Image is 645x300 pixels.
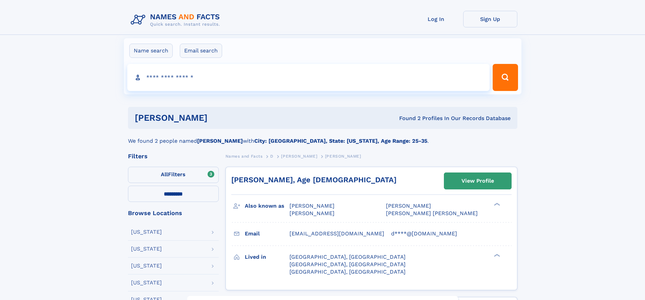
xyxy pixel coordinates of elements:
div: [US_STATE] [131,229,162,235]
label: Email search [180,44,222,58]
label: Filters [128,167,219,183]
span: [PERSON_NAME] [386,203,431,209]
span: [GEOGRAPHIC_DATA], [GEOGRAPHIC_DATA] [289,254,406,260]
label: Name search [129,44,173,58]
a: Names and Facts [225,152,263,160]
div: ❯ [492,202,500,207]
a: D [270,152,274,160]
span: D [270,154,274,159]
span: [GEOGRAPHIC_DATA], [GEOGRAPHIC_DATA] [289,269,406,275]
span: [PERSON_NAME] [325,154,361,159]
div: We found 2 people named with . [128,129,517,145]
span: [GEOGRAPHIC_DATA], [GEOGRAPHIC_DATA] [289,261,406,268]
img: Logo Names and Facts [128,11,225,29]
div: [US_STATE] [131,263,162,269]
div: Browse Locations [128,210,219,216]
div: ❯ [492,253,500,257]
a: Sign Up [463,11,517,27]
span: [PERSON_NAME] [289,203,335,209]
span: [PERSON_NAME] [289,210,335,216]
span: [EMAIL_ADDRESS][DOMAIN_NAME] [289,230,384,237]
h3: Email [245,228,289,239]
h3: Lived in [245,251,289,263]
div: Filters [128,153,219,159]
a: View Profile [444,173,511,189]
div: [US_STATE] [131,246,162,252]
div: Found 2 Profiles In Our Records Database [303,115,511,122]
button: Search Button [493,64,518,91]
h3: Also known as [245,200,289,212]
a: Log In [409,11,463,27]
input: search input [127,64,490,91]
span: [PERSON_NAME] [PERSON_NAME] [386,210,478,216]
div: [US_STATE] [131,280,162,285]
b: City: [GEOGRAPHIC_DATA], State: [US_STATE], Age Range: 25-35 [254,138,427,144]
a: [PERSON_NAME] [281,152,317,160]
div: View Profile [461,173,494,189]
b: [PERSON_NAME] [197,138,243,144]
h1: [PERSON_NAME] [135,114,303,122]
span: [PERSON_NAME] [281,154,317,159]
span: All [161,171,168,178]
a: [PERSON_NAME], Age [DEMOGRAPHIC_DATA] [231,176,396,184]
